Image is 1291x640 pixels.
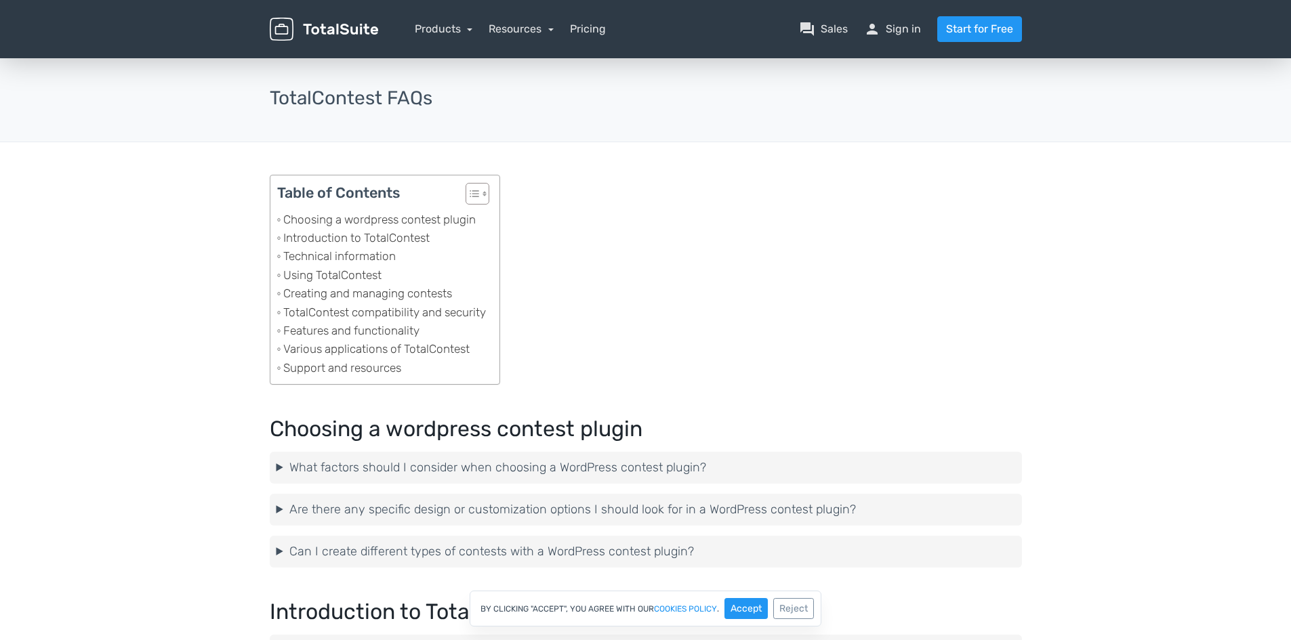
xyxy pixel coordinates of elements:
span: question_answer [799,21,815,37]
a: Pricing [570,21,606,37]
a: personSign in [864,21,921,37]
a: Support and resources [277,359,401,377]
summary: What factors should I consider when choosing a WordPress contest plugin? [276,458,1015,477]
button: Accept [724,598,768,619]
h3: TotalContest FAQs [270,88,1022,109]
a: question_answerSales [799,21,848,37]
a: Introduction to TotalContest [277,229,430,247]
img: TotalSuite for WordPress [270,18,378,41]
a: Using TotalContest [277,266,382,284]
a: Various applications of TotalContest [277,340,470,358]
a: Start for Free [937,16,1022,42]
summary: Are there any specific design or customization options I should look for in a WordPress contest p... [276,500,1015,519]
a: TotalContest compatibility and security [277,303,486,322]
a: Resources [489,22,554,35]
a: Creating and managing contests [277,284,452,303]
a: Technical information [277,247,396,265]
summary: Can I create different types of contests with a WordPress contest plugin? [276,542,1015,561]
a: cookies policy [654,605,717,613]
button: Reject [773,598,814,619]
a: Toggle Table of Content [455,182,486,211]
span: person [864,21,880,37]
div: By clicking "Accept", you agree with our . [470,591,821,626]
a: Products [415,22,473,35]
a: Features and functionality [277,322,419,340]
a: Choosing a wordpress contest plugin [277,211,476,229]
h2: Choosing a wordpress contest plugin [270,417,1022,441]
